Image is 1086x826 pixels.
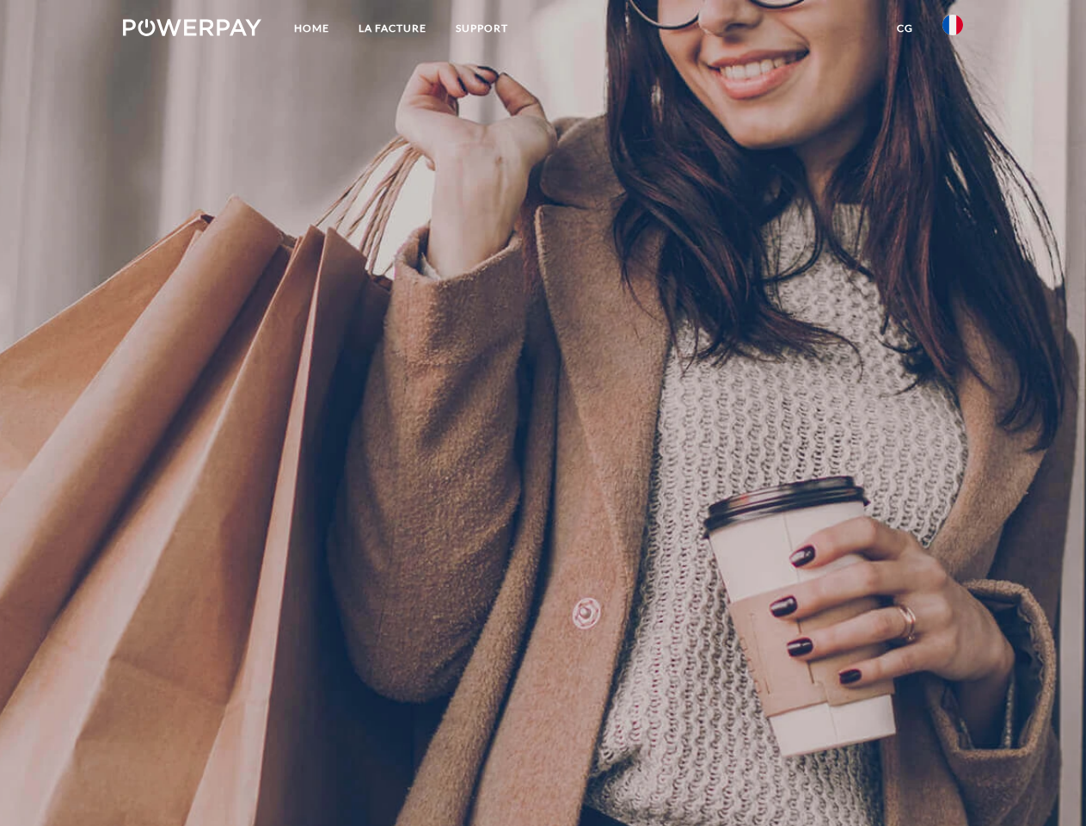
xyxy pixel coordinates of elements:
[123,19,261,36] img: logo-powerpay-white.svg
[279,13,344,44] a: Home
[344,13,441,44] a: LA FACTURE
[942,15,963,35] img: fr
[882,13,928,44] a: CG
[441,13,523,44] a: Support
